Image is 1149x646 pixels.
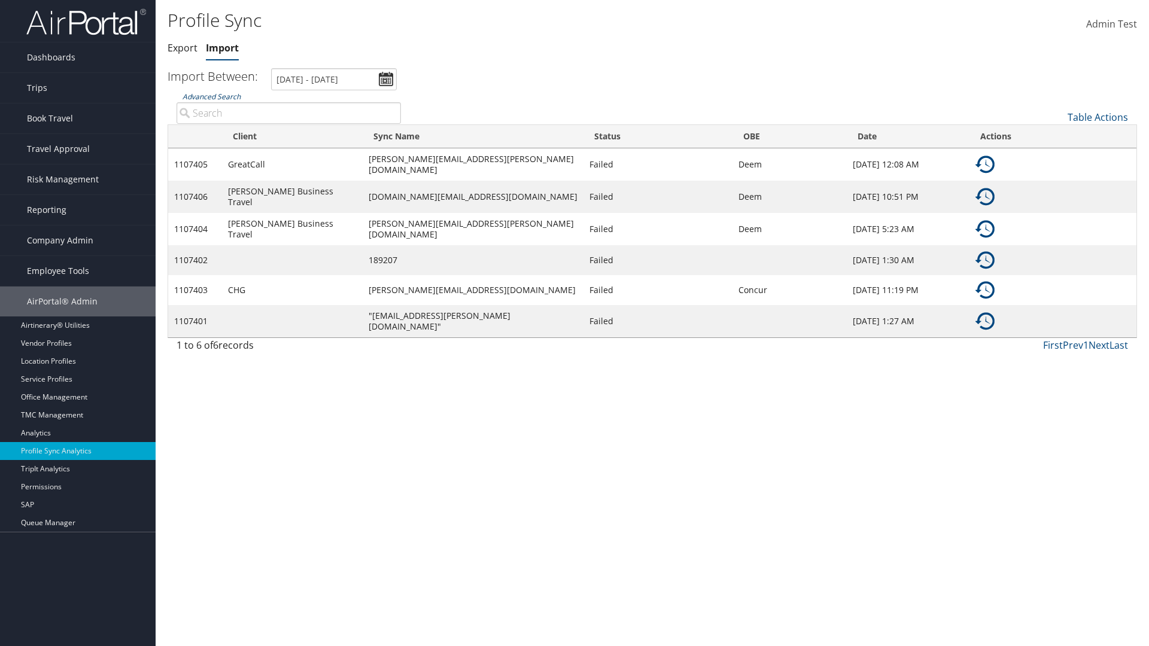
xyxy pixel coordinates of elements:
[183,92,241,102] a: Advanced Search
[206,41,239,54] a: Import
[213,339,218,352] span: 6
[271,68,397,90] input: [DATE] - [DATE]
[732,125,847,148] th: OBE: activate to sort column ascending
[583,245,732,275] td: Failed
[222,213,363,245] td: [PERSON_NAME] Business Travel
[27,73,47,103] span: Trips
[363,275,583,305] td: [PERSON_NAME][EMAIL_ADDRESS][DOMAIN_NAME]
[222,181,363,213] td: [PERSON_NAME] Business Travel
[27,226,93,255] span: Company Admin
[27,256,89,286] span: Employee Tools
[975,187,995,206] img: ta-history.png
[363,181,583,213] td: [DOMAIN_NAME][EMAIL_ADDRESS][DOMAIN_NAME]
[168,41,197,54] a: Export
[732,213,847,245] td: Deem
[847,245,969,275] td: [DATE] 1:30 AM
[363,245,583,275] td: 189207
[975,155,995,174] img: ta-history.png
[583,125,732,148] th: Status: activate to sort column descending
[975,312,995,331] img: ta-history.png
[1083,339,1089,352] a: 1
[975,281,995,300] img: ta-history.png
[168,8,814,33] h1: Profile Sync
[583,305,732,337] td: Failed
[583,181,732,213] td: Failed
[1068,111,1128,124] a: Table Actions
[975,315,995,326] a: Details
[847,181,969,213] td: [DATE] 10:51 PM
[1089,339,1110,352] a: Next
[1063,339,1083,352] a: Prev
[975,220,995,239] img: ta-history.png
[177,102,401,124] input: Advanced Search
[975,284,995,295] a: Details
[27,42,75,72] span: Dashboards
[847,213,969,245] td: [DATE] 5:23 AM
[168,275,222,305] td: 1107403
[975,190,995,202] a: Details
[27,195,66,225] span: Reporting
[975,251,995,270] img: ta-history.png
[583,213,732,245] td: Failed
[222,125,363,148] th: Client: activate to sort column ascending
[847,148,969,181] td: [DATE] 12:08 AM
[168,148,222,181] td: 1107405
[583,275,732,305] td: Failed
[847,275,969,305] td: [DATE] 11:19 PM
[732,148,847,181] td: Deem
[583,148,732,181] td: Failed
[975,158,995,169] a: Details
[168,305,222,337] td: 1107401
[168,213,222,245] td: 1107404
[969,125,1136,148] th: Actions
[363,125,583,148] th: Sync Name: activate to sort column ascending
[975,254,995,265] a: Details
[847,125,969,148] th: Date: activate to sort column ascending
[168,245,222,275] td: 1107402
[168,181,222,213] td: 1107406
[168,68,258,84] h3: Import Between:
[177,338,401,358] div: 1 to 6 of records
[222,148,363,181] td: GreatCall
[363,148,583,181] td: [PERSON_NAME][EMAIL_ADDRESS][PERSON_NAME][DOMAIN_NAME]
[363,305,583,337] td: "[EMAIL_ADDRESS][PERSON_NAME][DOMAIN_NAME]"
[27,287,98,316] span: AirPortal® Admin
[975,223,995,234] a: Details
[1086,6,1137,43] a: Admin Test
[27,134,90,164] span: Travel Approval
[222,275,363,305] td: CHG
[732,181,847,213] td: Deem
[1043,339,1063,352] a: First
[27,164,99,194] span: Risk Management
[26,8,146,36] img: airportal-logo.png
[363,213,583,245] td: [PERSON_NAME][EMAIL_ADDRESS][PERSON_NAME][DOMAIN_NAME]
[1086,17,1137,31] span: Admin Test
[1110,339,1128,352] a: Last
[27,103,73,133] span: Book Travel
[847,305,969,337] td: [DATE] 1:27 AM
[732,275,847,305] td: Concur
